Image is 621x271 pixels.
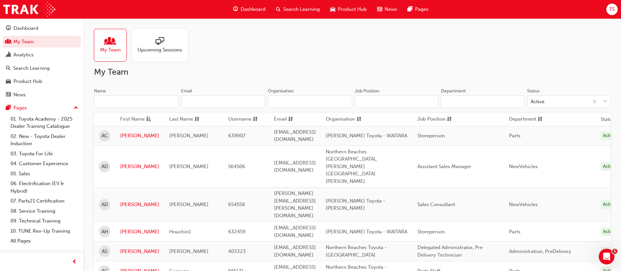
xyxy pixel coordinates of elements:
a: Dashboard [3,22,81,34]
div: Active [601,247,618,256]
span: AC [101,132,108,140]
span: guage-icon [6,26,11,31]
span: guage-icon [233,5,238,13]
span: pages-icon [408,5,412,13]
span: NewVehicles [509,164,538,169]
button: Pages [3,102,81,114]
span: sorting-icon [253,115,258,124]
span: chart-icon [6,52,11,58]
div: Job Position [355,88,379,94]
span: AS [102,248,107,255]
span: Assistant Sales Manager [417,164,471,169]
a: 03. Toyota For Life [8,149,81,159]
span: NewVehicles [509,202,538,207]
a: car-iconProduct Hub [325,3,372,16]
span: Parts [509,133,521,139]
div: Email [181,88,192,94]
span: Job Position [417,115,446,124]
span: Product Hub [338,6,367,13]
span: [EMAIL_ADDRESS][DOMAIN_NAME] [274,129,316,143]
span: sessionType_ONLINE_URL-icon [155,37,164,46]
span: sorting-icon [288,115,293,124]
div: Active [601,200,618,209]
div: Analytics [13,51,34,59]
span: sorting-icon [356,115,361,124]
a: [PERSON_NAME] [120,228,159,236]
span: Upcoming Sessions [137,46,182,54]
a: [PERSON_NAME] [120,201,159,208]
div: Status [527,88,539,94]
div: Organisation [268,88,294,94]
span: people-icon [106,37,115,46]
iframe: Intercom live chat [599,249,614,264]
div: Search Learning [13,65,50,72]
a: Upcoming Sessions [132,29,193,62]
a: Analytics [3,49,81,61]
button: First Nameasc-icon [120,115,156,124]
a: 05. Sales [8,169,81,179]
span: sorting-icon [194,115,199,124]
button: Usernamesorting-icon [228,115,264,124]
input: Job Position [355,95,438,108]
span: car-icon [6,79,11,85]
span: Parts [509,229,521,235]
div: Active [601,227,618,236]
a: 10. TUNE Rev-Up Training [8,226,81,236]
span: 654558 [228,202,245,207]
span: Pages [415,6,429,13]
span: First Name [120,115,145,124]
span: 632459 [228,229,246,235]
span: Last Name [169,115,193,124]
span: Email [274,115,287,124]
a: [PERSON_NAME] [120,163,159,170]
span: Dashboard [241,6,265,13]
span: search-icon [276,5,281,13]
span: Storeperson [417,133,445,139]
span: [EMAIL_ADDRESS][DOMAIN_NAME] [274,160,316,173]
span: pages-icon [6,105,11,111]
span: News [385,6,397,13]
span: AD [101,163,108,170]
span: Northern Beaches Toyota - [GEOGRAPHIC_DATA] [326,244,387,258]
span: 403323 [228,248,246,254]
a: 08. Service Training [8,206,81,216]
span: 638907 [228,133,246,139]
a: 07. Parts21 Certification [8,196,81,206]
span: sorting-icon [447,115,452,124]
a: News [3,89,81,101]
a: Trak [3,2,55,17]
button: Departmentsorting-icon [509,115,545,124]
span: [EMAIL_ADDRESS][DOMAIN_NAME] [274,225,316,238]
span: [PERSON_NAME] [169,202,209,207]
div: News [13,91,26,99]
span: [PERSON_NAME][EMAIL_ADDRESS][PERSON_NAME][DOMAIN_NAME] [274,190,316,219]
span: Northern Beaches [GEOGRAPHIC_DATA], [PERSON_NAME][GEOGRAPHIC_DATA][PERSON_NAME] [326,149,377,184]
a: search-iconSearch Learning [271,3,325,16]
div: Active [601,131,618,140]
span: AH [101,228,108,236]
span: sorting-icon [538,115,542,124]
span: [PERSON_NAME] Toyota - WAITARA [326,133,407,139]
span: people-icon [6,39,11,45]
span: My Team [100,46,121,54]
span: down-icon [603,98,608,106]
a: 09. Technical Training [8,216,81,226]
span: news-icon [6,92,11,98]
span: Storeperson [417,229,445,235]
span: Organisation [326,115,355,124]
div: Dashboard [13,25,38,32]
span: 1 [612,249,617,254]
h2: My Team [94,67,611,77]
span: Username [228,115,251,124]
span: [PERSON_NAME] [169,164,209,169]
div: Active [531,98,544,106]
div: Active [601,162,618,171]
span: [EMAIL_ADDRESS][DOMAIN_NAME] [274,244,316,258]
span: Department [509,115,536,124]
a: 01. Toyota Academy - 2025 Dealer Training Catalogue [8,114,81,131]
input: Organisation [268,95,352,108]
span: prev-icon [72,258,77,266]
span: Sales Consultant [417,202,455,207]
span: Houchin1 [169,229,191,235]
span: news-icon [377,5,382,13]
